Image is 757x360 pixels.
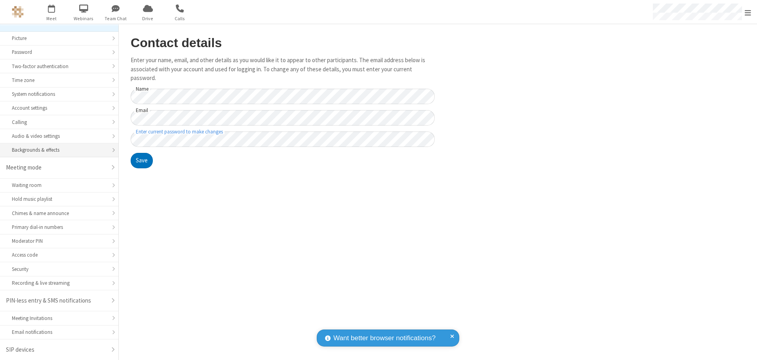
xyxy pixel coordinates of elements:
span: Calls [165,15,195,22]
input: Name [131,89,435,104]
div: Recording & live streaming [12,279,107,287]
div: Hold music playlist [12,195,107,203]
span: Want better browser notifications? [333,333,436,343]
div: Meeting mode [6,163,107,172]
span: Meet [37,15,67,22]
h2: Contact details [131,36,435,50]
div: Two-factor authentication [12,63,107,70]
span: Team Chat [101,15,131,22]
div: Primary dial-in numbers [12,223,107,231]
div: Moderator PIN [12,237,107,245]
span: Drive [133,15,163,22]
input: Email [131,110,435,126]
span: Webinars [69,15,99,22]
div: Password [12,48,107,56]
div: SIP devices [6,345,107,354]
div: PIN-less entry & SMS notifications [6,296,107,305]
div: Waiting room [12,181,107,189]
input: Enter current password to make changes [131,131,435,147]
div: Security [12,265,107,273]
div: Meeting Invitations [12,314,107,322]
div: Chimes & name announce [12,210,107,217]
div: Access code [12,251,107,259]
div: Calling [12,118,107,126]
button: Save [131,153,153,169]
img: QA Selenium DO NOT DELETE OR CHANGE [12,6,24,18]
p: Enter your name, email, and other details as you would like it to appear to other participants. T... [131,56,435,83]
div: Account settings [12,104,107,112]
div: Audio & video settings [12,132,107,140]
div: Picture [12,34,107,42]
div: System notifications [12,90,107,98]
div: Backgrounds & effects [12,146,107,154]
div: Email notifications [12,328,107,336]
div: Time zone [12,76,107,84]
